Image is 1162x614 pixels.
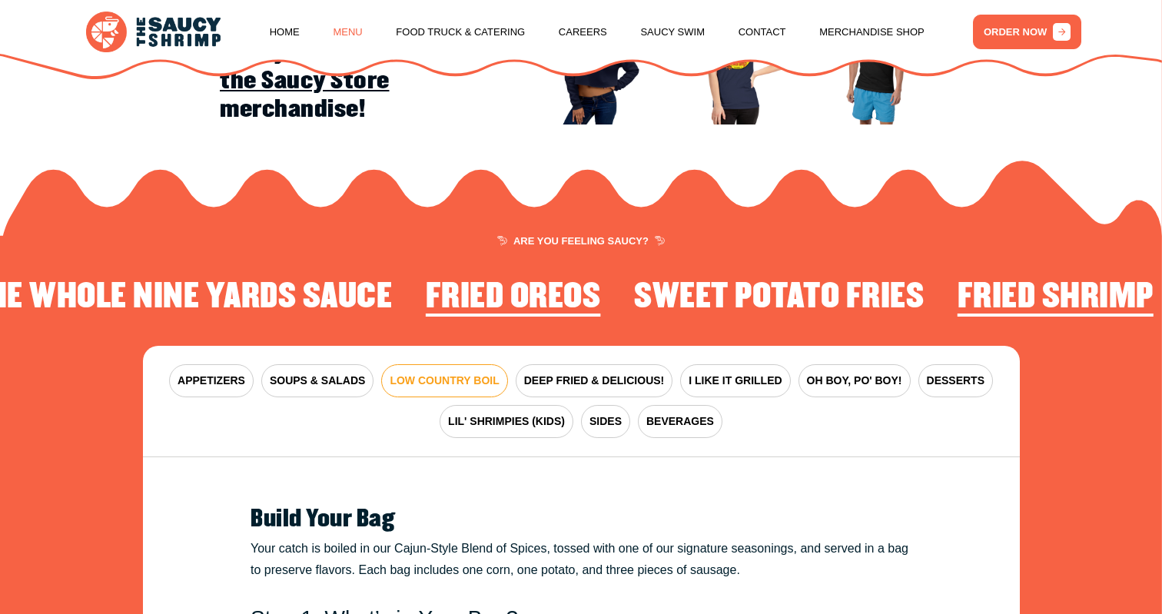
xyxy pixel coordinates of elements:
button: I LIKE IT GRILLED [680,364,790,397]
img: logo [86,12,221,52]
a: Careers [559,3,607,61]
span: OH BOY, PO' BOY! [807,373,902,389]
li: 4 of 4 [634,278,924,321]
span: LOW COUNTRY BOIL [390,373,499,389]
span: ARE YOU FEELING SAUCY? [497,236,665,246]
button: APPETIZERS [169,364,254,397]
span: LIL' SHRIMPIES (KIDS) [448,413,565,430]
li: 3 of 4 [426,278,601,321]
a: the Saucy Store [220,67,390,95]
button: LOW COUNTRY BOIL [381,364,507,397]
span: SOUPS & SALADS [270,373,365,389]
a: Food Truck & Catering [396,3,525,61]
h2: Coupon code WEAREBACK gets you 15% off merchandise! [220,9,510,124]
span: BEVERAGES [646,413,714,430]
li: 1 of 4 [958,278,1154,321]
span: SIDES [589,413,622,430]
p: Your catch is boiled in our Cajun-Style Blend of Spices, tossed with one of our signature seasoni... [251,538,911,581]
span: I LIKE IT GRILLED [689,373,782,389]
span: APPETIZERS [178,373,245,389]
h2: Fried Shrimp [958,278,1154,317]
a: Home [270,3,300,61]
button: BEVERAGES [638,405,722,438]
button: SOUPS & SALADS [261,364,373,397]
span: DESSERTS [927,373,984,389]
button: SIDES [581,405,630,438]
a: Merchandise Shop [819,3,925,61]
a: Saucy Swim [640,3,705,61]
button: OH BOY, PO' BOY! [798,364,911,397]
span: DEEP FRIED & DELICIOUS! [524,373,665,389]
h2: Build Your Bag [251,506,911,533]
button: DEEP FRIED & DELICIOUS! [516,364,673,397]
h2: Fried Oreos [426,278,601,317]
a: ORDER NOW [973,15,1081,49]
h2: Sweet Potato Fries [634,278,924,317]
a: Contact [739,3,786,61]
button: DESSERTS [918,364,993,397]
button: LIL' SHRIMPIES (KIDS) [440,405,573,438]
a: Menu [333,3,362,61]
